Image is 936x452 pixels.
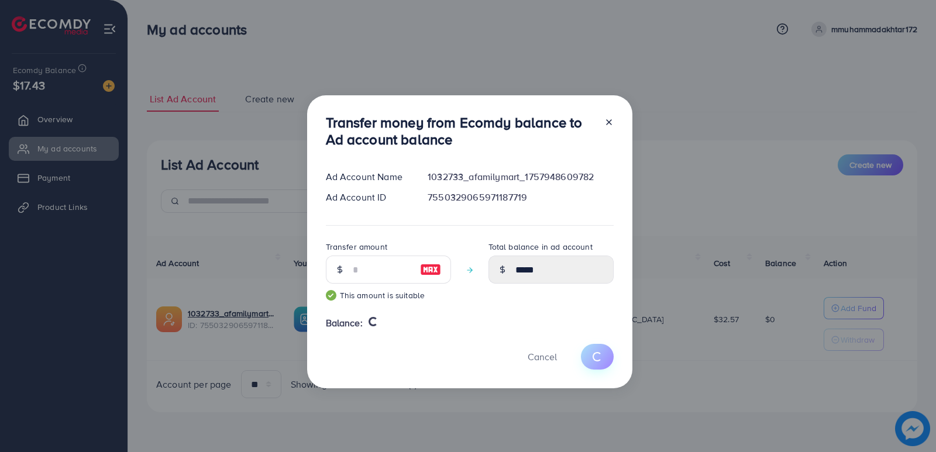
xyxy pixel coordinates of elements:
[513,344,572,369] button: Cancel
[326,290,336,301] img: guide
[316,170,419,184] div: Ad Account Name
[326,241,387,253] label: Transfer amount
[418,191,622,204] div: 7550329065971187719
[488,241,593,253] label: Total balance in ad account
[528,350,557,363] span: Cancel
[326,114,595,148] h3: Transfer money from Ecomdy balance to Ad account balance
[418,170,622,184] div: 1032733_afamilymart_1757948609782
[326,316,363,330] span: Balance:
[420,263,441,277] img: image
[316,191,419,204] div: Ad Account ID
[326,289,451,301] small: This amount is suitable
